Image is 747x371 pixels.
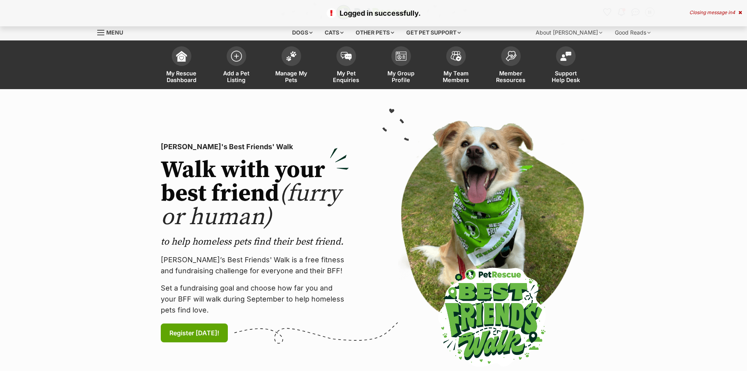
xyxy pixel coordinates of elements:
div: Cats [319,25,349,40]
img: add-pet-listing-icon-0afa8454b4691262ce3f59096e99ab1cd57d4a30225e0717b998d2c9b9846f56.svg [231,51,242,62]
div: Get pet support [401,25,466,40]
span: My Rescue Dashboard [164,70,199,83]
img: manage-my-pets-icon-02211641906a0b7f246fdf0571729dbe1e7629f14944591b6c1af311fb30b64b.svg [286,51,297,61]
p: Set a fundraising goal and choose how far you and your BFF will walk during September to help hom... [161,283,349,316]
a: Add a Pet Listing [209,42,264,89]
div: About [PERSON_NAME] [530,25,608,40]
span: Manage My Pets [274,70,309,83]
a: Member Resources [483,42,538,89]
span: My Team Members [438,70,474,83]
div: Other pets [350,25,400,40]
p: [PERSON_NAME]'s Best Friends' Walk [161,141,349,152]
p: to help homeless pets find their best friend. [161,236,349,248]
a: My Pet Enquiries [319,42,374,89]
p: [PERSON_NAME]’s Best Friends' Walk is a free fitness and fundraising challenge for everyone and t... [161,254,349,276]
img: help-desk-icon-fdf02630f3aa405de69fd3d07c3f3aa587a6932b1a1747fa1d2bba05be0121f9.svg [560,51,571,61]
img: team-members-icon-5396bd8760b3fe7c0b43da4ab00e1e3bb1a5d9ba89233759b79545d2d3fc5d0d.svg [451,51,462,61]
a: My Rescue Dashboard [154,42,209,89]
span: My Pet Enquiries [329,70,364,83]
img: dashboard-icon-eb2f2d2d3e046f16d808141f083e7271f6b2e854fb5c12c21221c1fb7104beca.svg [176,51,187,62]
span: My Group Profile [383,70,419,83]
img: pet-enquiries-icon-7e3ad2cf08bfb03b45e93fb7055b45f3efa6380592205ae92323e6603595dc1f.svg [341,52,352,60]
a: Menu [97,25,129,39]
span: Register [DATE]! [169,328,219,338]
img: member-resources-icon-8e73f808a243e03378d46382f2149f9095a855e16c252ad45f914b54edf8863c.svg [505,51,516,61]
div: Good Reads [609,25,656,40]
a: My Team Members [429,42,483,89]
span: Member Resources [493,70,529,83]
h2: Walk with your best friend [161,159,349,229]
span: Support Help Desk [548,70,583,83]
span: (furry or human) [161,179,341,232]
a: Manage My Pets [264,42,319,89]
span: Menu [106,29,123,36]
span: Add a Pet Listing [219,70,254,83]
a: Register [DATE]! [161,323,228,342]
a: My Group Profile [374,42,429,89]
a: Support Help Desk [538,42,593,89]
div: Dogs [287,25,318,40]
img: group-profile-icon-3fa3cf56718a62981997c0bc7e787c4b2cf8bcc04b72c1350f741eb67cf2f40e.svg [396,51,407,61]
